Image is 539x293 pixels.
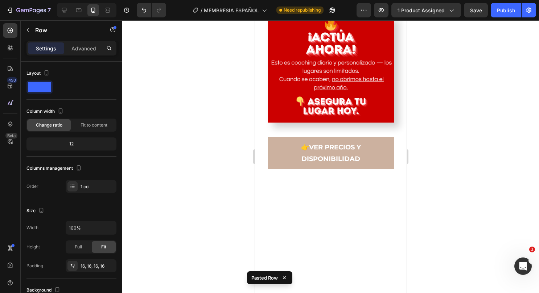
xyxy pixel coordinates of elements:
a: 👉VER PRECIOS Y DISPONIBILIDAD [13,117,139,149]
span: 1 [529,247,535,252]
div: Padding [26,263,43,269]
div: Width [26,224,38,231]
p: Settings [36,45,56,52]
iframe: Design area [255,20,407,293]
span: Full [75,244,82,250]
div: Height [26,244,40,250]
span: MEMBRESIA ESPAÑOL [204,7,259,14]
button: Publish [491,3,521,17]
div: Publish [497,7,515,14]
div: Column width [26,107,65,116]
div: Size [26,206,46,216]
div: Beta [5,133,17,139]
button: Save [464,3,488,17]
input: Auto [66,221,116,234]
p: Row [35,26,97,34]
div: 16, 16, 16, 16 [81,263,115,269]
span: / [201,7,202,14]
p: Pasted Row [251,274,278,281]
div: 1 col [81,183,115,190]
span: Change ratio [36,122,62,128]
div: Columns management [26,164,83,173]
span: Need republishing [284,7,321,13]
span: Fit [101,244,106,250]
span: Fit to content [81,122,107,128]
div: Undo/Redo [137,3,166,17]
button: 1 product assigned [391,3,461,17]
iframe: Intercom live chat [514,257,532,275]
button: 7 [3,3,54,17]
p: 👉VER PRECIOS Y DISPONIBILIDAD [21,121,130,145]
span: Save [470,7,482,13]
div: Layout [26,69,51,78]
p: 7 [48,6,51,15]
div: 12 [28,139,115,149]
span: 1 product assigned [398,7,445,14]
div: 450 [7,77,17,83]
div: Order [26,183,38,190]
p: Advanced [71,45,96,52]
